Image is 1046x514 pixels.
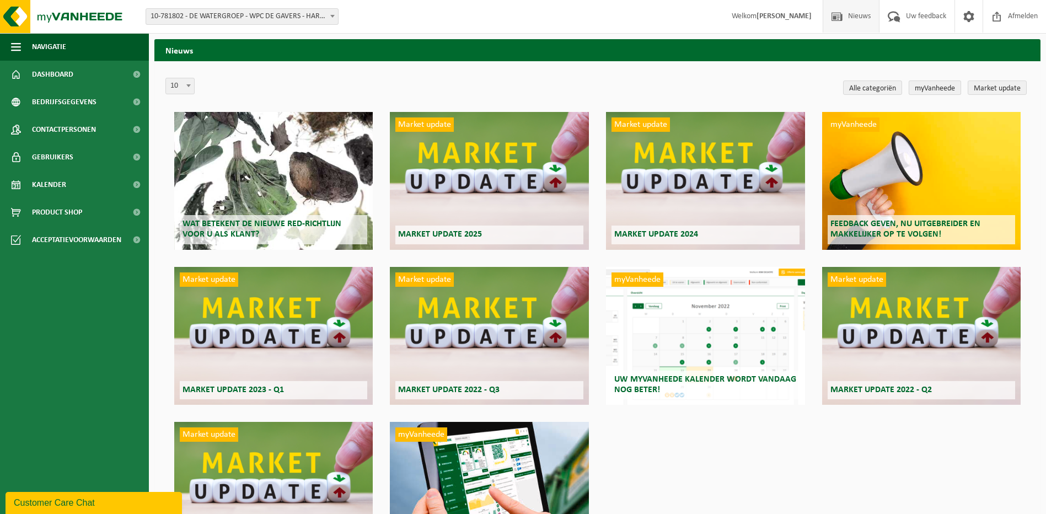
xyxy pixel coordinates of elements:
[165,78,195,94] span: 10
[183,386,284,394] span: Market update 2023 - Q1
[166,78,194,94] span: 10
[390,267,588,405] a: Market update Market update 2022 - Q3
[843,81,902,95] a: Alle categoriën
[32,199,82,226] span: Product Shop
[32,116,96,143] span: Contactpersonen
[32,88,96,116] span: Bedrijfsgegevens
[390,112,588,250] a: Market update Market update 2025
[611,117,670,132] span: Market update
[6,490,184,514] iframe: chat widget
[174,112,373,250] a: Wat betekent de nieuwe RED-richtlijn voor u als klant?
[611,272,663,287] span: myVanheede
[830,219,980,239] span: Feedback geven, nu uitgebreider en makkelijker op te volgen!
[32,33,66,61] span: Navigatie
[398,386,500,394] span: Market update 2022 - Q3
[606,112,804,250] a: Market update Market update 2024
[32,226,121,254] span: Acceptatievoorwaarden
[32,61,73,88] span: Dashboard
[154,39,1040,61] h2: Nieuws
[174,267,373,405] a: Market update Market update 2023 - Q1
[32,171,66,199] span: Kalender
[398,230,482,239] span: Market update 2025
[968,81,1027,95] a: Market update
[395,117,454,132] span: Market update
[606,267,804,405] a: myVanheede Uw myVanheede kalender wordt vandaag nog beter!
[395,427,447,442] span: myVanheede
[180,272,238,287] span: Market update
[614,375,796,394] span: Uw myVanheede kalender wordt vandaag nog beter!
[183,219,341,239] span: Wat betekent de nieuwe RED-richtlijn voor u als klant?
[395,272,454,287] span: Market update
[828,117,879,132] span: myVanheede
[757,12,812,20] strong: [PERSON_NAME]
[909,81,961,95] a: myVanheede
[32,143,73,171] span: Gebruikers
[822,112,1021,250] a: myVanheede Feedback geven, nu uitgebreider en makkelijker op te volgen!
[828,272,886,287] span: Market update
[146,9,338,24] span: 10-781802 - DE WATERGROEP - WPC DE GAVERS - HARELBEKE
[146,8,339,25] span: 10-781802 - DE WATERGROEP - WPC DE GAVERS - HARELBEKE
[822,267,1021,405] a: Market update Market update 2022 - Q2
[830,386,932,394] span: Market update 2022 - Q2
[614,230,698,239] span: Market update 2024
[180,427,238,442] span: Market update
